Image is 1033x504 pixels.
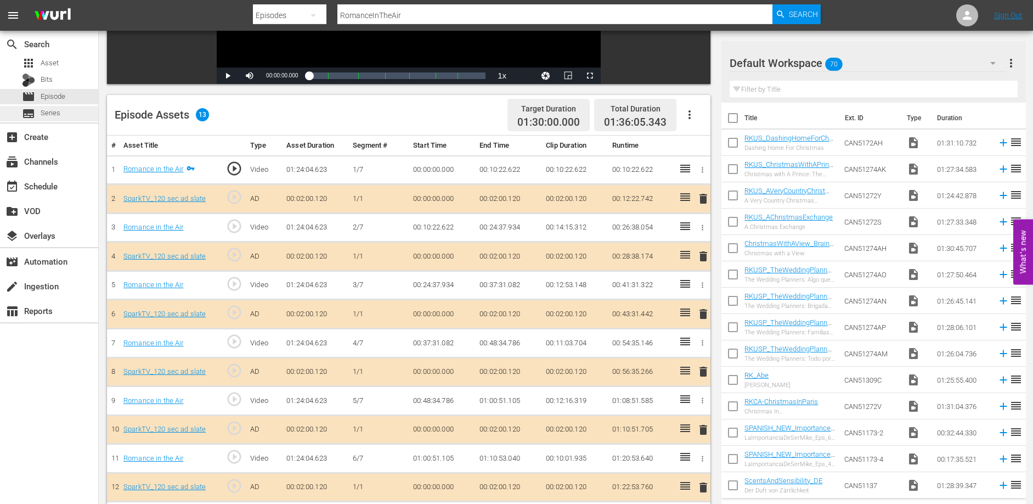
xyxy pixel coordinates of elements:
[697,479,710,495] button: delete
[475,271,541,300] td: 00:37:31.082
[744,371,769,379] a: RK_Abe
[1009,294,1023,307] span: reorder
[907,452,920,466] span: Video
[409,357,475,387] td: 00:00:00.000
[579,68,601,84] button: Fullscreen
[5,155,19,169] span: Channels
[409,184,475,214] td: 00:00:00.000
[744,477,822,485] a: ScentsAndSensibility_DE
[1009,320,1023,333] span: reorder
[409,415,475,444] td: 00:00:00.000
[5,305,19,318] span: Reports
[246,415,282,444] td: AD
[1009,425,1023,439] span: reorder
[840,130,902,156] td: CAN5172AH
[282,473,348,502] td: 00:02:00.120
[5,180,19,193] span: Schedule
[997,400,1009,412] svg: Add to Episode
[744,160,833,177] a: RKUS_ChristmasWithAPrince-TheRoyalBaby
[1009,188,1023,201] span: reorder
[697,364,710,380] button: delete
[107,155,119,184] td: 1
[226,420,242,436] span: play_circle_outline
[107,213,119,242] td: 3
[409,155,475,184] td: 00:00:00.000
[123,281,184,289] a: Romance in the Air
[348,415,409,444] td: 1/1
[123,223,184,231] a: Romance in the Air
[409,136,475,156] th: Start Time
[123,194,206,203] a: SparkTV_120 sec ad slate
[608,387,674,416] td: 01:08:51.585
[41,74,53,85] span: Bits
[907,479,920,492] span: Video
[119,136,222,156] th: Asset Title
[5,131,19,144] span: Create
[997,163,1009,175] svg: Add to Episode
[608,444,674,473] td: 01:20:53.640
[5,255,19,268] span: Automation
[997,216,1009,228] svg: Add to Episode
[475,473,541,502] td: 00:02:00.120
[541,300,608,329] td: 00:02:00.120
[348,473,409,502] td: 1/1
[840,209,902,235] td: CAN51272S
[840,156,902,182] td: CAN51274AK
[41,58,59,69] span: Asset
[348,357,409,387] td: 1/1
[772,4,821,24] button: Search
[697,481,710,494] span: delete
[282,271,348,300] td: 01:24:04.623
[744,329,835,336] div: The Wedding Planners: Familias Enfrentadas
[907,321,920,334] span: Video
[226,247,242,263] span: play_circle_outline
[348,184,409,214] td: 1/1
[246,271,282,300] td: Video
[933,367,993,393] td: 01:25:55.400
[608,415,674,444] td: 01:10:51.705
[409,271,475,300] td: 00:24:37.934
[838,103,900,133] th: Ext. ID
[744,434,835,441] div: LaImportanciaDeSerMike_Eps_6-10
[1009,215,1023,228] span: reorder
[22,74,35,87] div: Bits
[246,300,282,329] td: AD
[107,329,119,358] td: 7
[226,478,242,494] span: play_circle_outline
[826,53,843,76] span: 70
[246,242,282,271] td: AD
[1009,136,1023,149] span: reorder
[697,422,710,438] button: delete
[217,68,239,84] button: Play
[123,252,206,260] a: SparkTV_120 sec ad slate
[997,189,1009,201] svg: Add to Episode
[226,218,242,234] span: play_circle_outline
[907,294,920,307] span: Video
[994,11,1023,20] a: Sign Out
[475,387,541,416] td: 01:00:51.105
[282,136,348,156] th: Asset Duration
[282,242,348,271] td: 00:02:00.120
[348,136,409,156] th: Segment #
[1009,399,1023,412] span: reorder
[608,473,674,502] td: 01:22:53.760
[246,357,282,387] td: AD
[475,184,541,214] td: 00:02:00.120
[282,329,348,358] td: 01:24:04.623
[123,339,184,347] a: Romance in the Air
[5,229,19,243] span: Overlays
[900,103,930,133] th: Type
[348,387,409,416] td: 5/7
[608,357,674,387] td: 00:56:35.266
[5,38,19,51] span: Search
[266,72,298,79] span: 00:00:00.000
[557,68,579,84] button: Picture-in-Picture
[541,213,608,242] td: 00:14:15.312
[107,271,119,300] td: 5
[933,156,993,182] td: 01:27:34.583
[409,473,475,502] td: 00:00:00.000
[107,357,119,387] td: 8
[1009,162,1023,175] span: reorder
[1009,267,1023,281] span: reorder
[744,223,833,231] div: A Christmas Exchange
